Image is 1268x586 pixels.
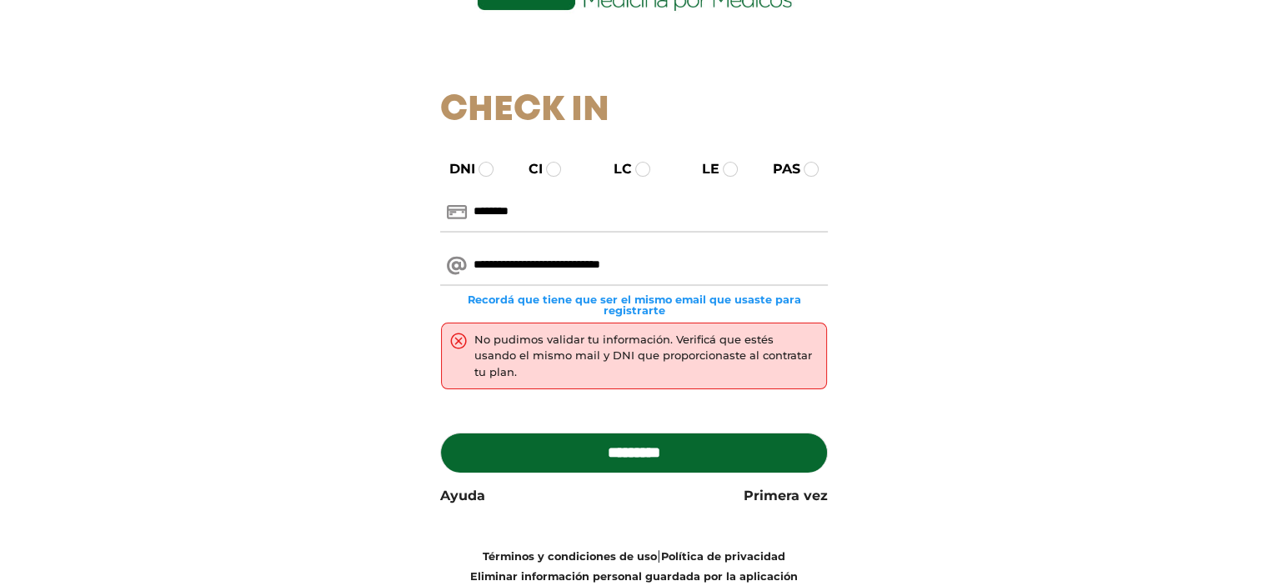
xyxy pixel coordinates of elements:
[440,90,828,132] h1: Check In
[687,159,719,179] label: LE
[514,159,543,179] label: CI
[483,550,657,563] a: Términos y condiciones de uso
[599,159,632,179] label: LC
[440,486,485,506] a: Ayuda
[428,546,840,586] div: |
[470,570,798,583] a: Eliminar información personal guardada por la aplicación
[474,332,818,381] div: No pudimos validar tu información. Verificá que estés usando el mismo mail y DNI que proporcionas...
[661,550,785,563] a: Política de privacidad
[758,159,800,179] label: PAS
[744,486,828,506] a: Primera vez
[440,294,828,316] small: Recordá que tiene que ser el mismo email que usaste para registrarte
[434,159,475,179] label: DNI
